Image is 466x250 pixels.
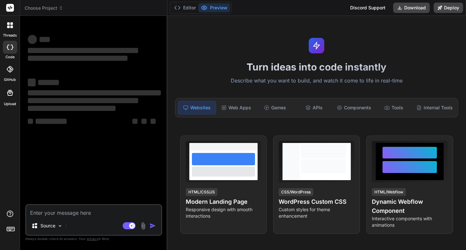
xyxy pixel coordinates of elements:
div: HTML/CSS/JS [186,188,217,196]
h4: Modern Landing Page [186,197,261,206]
span: ‌ [132,119,138,124]
label: Upload [4,101,16,107]
label: threads [3,33,17,38]
span: ‌ [28,90,161,95]
label: GitHub [4,77,16,82]
span: ‌ [28,106,116,111]
p: Describe what you want to build, and watch it come to life in real-time [171,77,462,85]
div: APIs [295,101,333,114]
div: HTML/Webflow [372,188,406,196]
p: Source [40,223,55,229]
span: ‌ [28,98,138,103]
div: Internal Tools [414,101,455,114]
span: Choose Project [25,5,63,11]
div: Components [334,101,374,114]
h4: WordPress Custom CSS [279,197,354,206]
span: ‌ [141,119,147,124]
span: ‌ [38,80,59,85]
p: Always double-check its answers. Your in Bind [25,236,162,242]
span: ‌ [28,56,128,61]
button: Editor [172,3,198,12]
div: Web Apps [217,101,255,114]
span: ‌ [28,48,138,53]
div: Tools [375,101,413,114]
div: Games [256,101,294,114]
span: ‌ [28,79,36,86]
p: Responsive design with smooth interactions [186,206,261,219]
div: CSS/WordPress [279,188,313,196]
h1: Turn ideas into code instantly [171,61,462,73]
span: ‌ [150,119,156,124]
p: Interactive components with animations [372,215,448,228]
label: code [6,54,15,60]
img: attachment [139,222,147,230]
button: Deploy [434,3,463,13]
h4: Dynamic Webflow Component [372,197,448,215]
div: Discord Support [346,3,389,13]
span: ‌ [28,119,33,124]
span: ‌ [36,119,67,124]
span: ‌ [28,35,37,44]
button: Preview [198,3,230,12]
span: privacy [87,237,98,241]
img: icon [150,223,156,229]
img: Pick Models [57,223,63,229]
button: Download [393,3,430,13]
div: Websites [178,101,216,114]
span: ‌ [39,37,50,42]
p: Custom styles for theme enhancement [279,206,354,219]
